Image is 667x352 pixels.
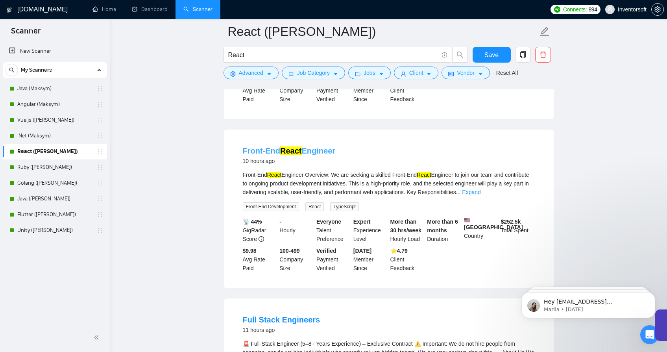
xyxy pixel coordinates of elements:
[453,51,467,58] span: search
[535,47,551,63] button: delete
[588,5,597,14] span: 894
[389,78,426,104] div: Client Feedback
[279,219,281,225] b: -
[243,248,257,254] b: $9.98
[464,217,470,223] img: 🇺🇸
[515,47,531,63] button: copy
[348,67,391,79] button: folderJobscaret-down
[352,217,389,243] div: Experience Level
[243,325,320,335] div: 11 hours ago
[352,78,389,104] div: Member Since
[3,43,107,59] li: New Scanner
[7,4,12,16] img: logo
[640,325,659,344] iframe: Intercom live chat
[401,71,406,77] span: user
[239,69,263,77] span: Advanced
[515,51,530,58] span: copy
[97,117,103,123] span: holder
[97,211,103,218] span: holder
[409,69,423,77] span: Client
[241,246,278,272] div: Avg Rate Paid
[17,207,92,222] a: Flutter ([PERSON_NAME])
[243,156,336,166] div: 10 hours ago
[462,217,499,243] div: Country
[563,5,587,14] span: Connects:
[243,315,320,324] a: Full Stack Engineers
[259,236,264,242] span: info-circle
[316,219,341,225] b: Everyone
[390,219,421,233] b: More than 30 hrs/week
[17,128,92,144] a: .Net (Maksym)
[499,217,536,243] div: Total Spent
[389,246,426,272] div: Client Feedback
[353,248,371,254] b: [DATE]
[17,175,92,191] a: Golang ([PERSON_NAME])
[97,133,103,139] span: holder
[278,78,315,104] div: Company Size
[379,71,384,77] span: caret-down
[230,71,236,77] span: setting
[17,191,92,207] a: Java ([PERSON_NAME])
[21,62,52,78] span: My Scanners
[353,219,371,225] b: Expert
[364,69,375,77] span: Jobs
[462,189,480,195] a: Expand
[297,69,330,77] span: Job Category
[352,246,389,272] div: Member Since
[478,71,483,77] span: caret-down
[540,26,550,37] span: edit
[266,71,272,77] span: caret-down
[243,170,535,196] div: Front-End Engineer Overview: We are seeking a skilled Front-End Engineer to join our team and con...
[316,248,336,254] b: Verified
[183,6,212,13] a: searchScanner
[228,50,438,60] input: Search Freelance Jobs...
[97,101,103,107] span: holder
[355,71,360,77] span: folder
[427,219,458,233] b: More than 6 months
[243,219,262,225] b: 📡 44%
[9,43,101,59] a: New Scanner
[132,6,168,13] a: dashboardDashboard
[97,164,103,170] span: holder
[288,71,294,77] span: bars
[448,71,454,77] span: idcard
[315,246,352,272] div: Payment Verified
[97,148,103,155] span: holder
[6,67,18,73] span: search
[536,51,551,58] span: delete
[456,189,461,195] span: ...
[315,217,352,243] div: Talent Preference
[607,7,613,12] span: user
[390,248,408,254] b: ⭐️ 4.79
[94,333,102,341] span: double-left
[97,85,103,92] span: holder
[97,180,103,186] span: holder
[97,196,103,202] span: holder
[417,172,431,178] mark: React
[426,71,432,77] span: caret-down
[97,227,103,233] span: holder
[241,78,278,104] div: Avg Rate Paid
[457,69,474,77] span: Vendor
[330,202,359,211] span: TypeScript
[278,217,315,243] div: Hourly
[554,6,560,13] img: upwork-logo.png
[17,222,92,238] a: Unity ([PERSON_NAME])
[279,248,299,254] b: 100-499
[17,159,92,175] a: Ruby ([PERSON_NAME])
[442,67,490,79] button: idcardVendorcaret-down
[278,246,315,272] div: Company Size
[473,47,511,63] button: Save
[452,47,468,63] button: search
[3,62,107,238] li: My Scanners
[17,112,92,128] a: Vue.js ([PERSON_NAME])
[17,96,92,112] a: Angular (Maksym)
[510,276,667,331] iframe: Intercom notifications message
[484,50,499,60] span: Save
[496,69,518,77] a: Reset All
[92,6,116,13] a: homeHome
[464,217,523,230] b: [GEOGRAPHIC_DATA]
